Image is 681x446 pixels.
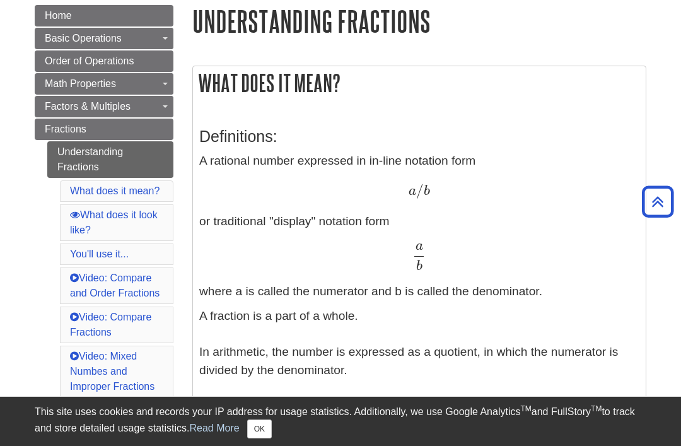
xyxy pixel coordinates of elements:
span: a [409,184,416,198]
a: Video: Compare Fractions [70,312,151,337]
h1: Understanding Fractions [192,5,646,37]
span: Factors & Multiples [45,101,131,112]
sup: TM [591,404,602,413]
span: a [416,239,423,253]
h3: Definitions: [199,127,639,146]
a: What does it mean? [70,185,160,196]
span: Math Properties [45,78,116,89]
a: Back to Top [637,193,678,210]
span: Fractions [45,124,86,134]
a: Basic Operations [35,28,173,49]
a: Understanding Fractions [47,141,173,178]
a: Video: Compare and Order Fractions [70,273,160,298]
div: This site uses cookies and records your IP address for usage statistics. Additionally, we use Goo... [35,404,646,438]
a: Order of Operations [35,50,173,72]
a: Video: Mixed Numbes and Improper Fractions [70,351,154,392]
span: / [416,182,424,199]
a: Fractions [35,119,173,140]
a: Factors & Multiples [35,96,173,117]
a: Math Properties [35,73,173,95]
h2: What does it mean? [193,66,646,100]
p: A rational number expressed in in-line notation form or traditional "display" notation form where... [199,152,639,301]
span: b [424,184,430,198]
a: Read More [189,423,239,433]
a: What does it look like? [70,209,158,235]
span: b [416,259,422,273]
span: Basic Operations [45,33,122,44]
a: You'll use it... [70,249,129,259]
span: Home [45,10,72,21]
a: Home [35,5,173,26]
span: Order of Operations [45,56,134,66]
sup: TM [520,404,531,413]
button: Close [247,420,272,438]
